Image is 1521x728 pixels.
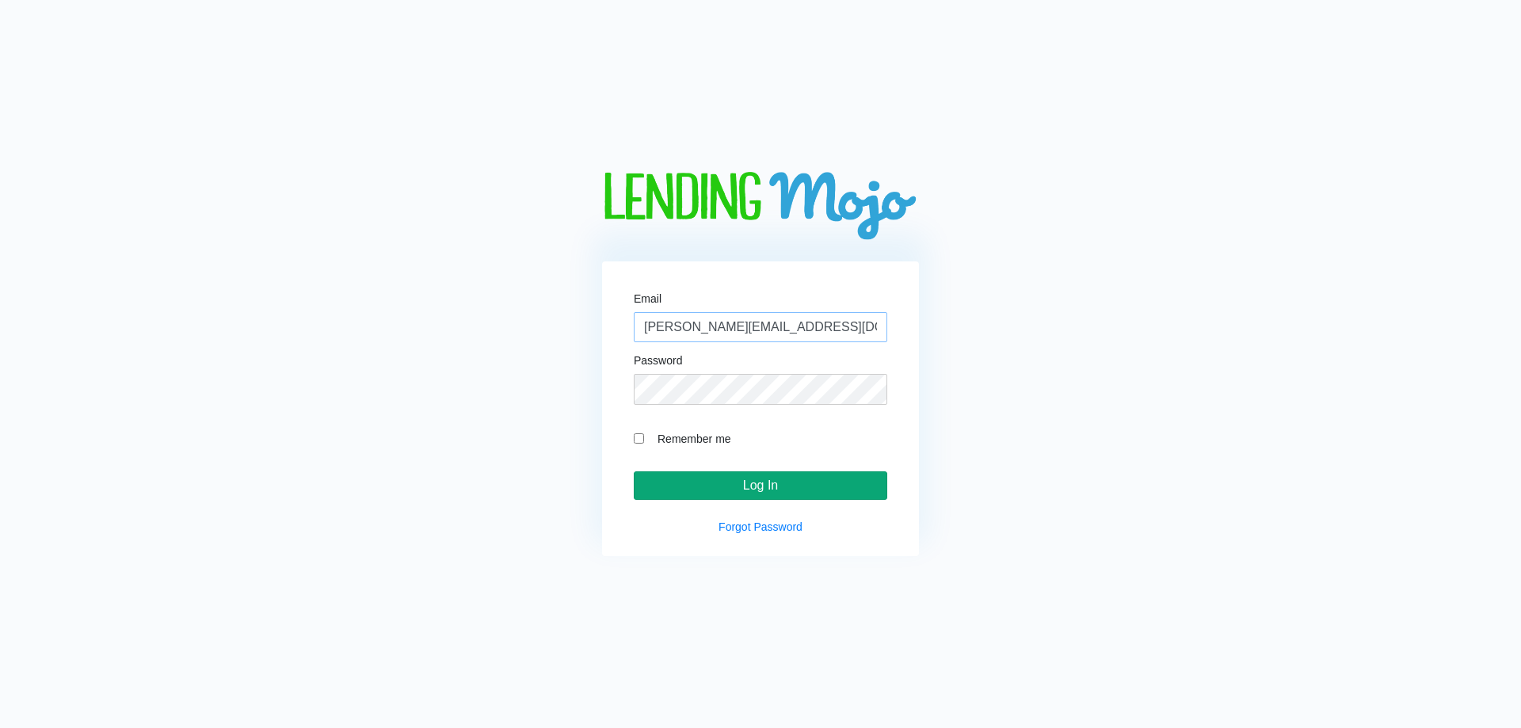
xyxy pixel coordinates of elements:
label: Password [634,355,682,366]
label: Email [634,293,661,304]
a: Forgot Password [719,520,802,533]
input: Log In [634,471,887,500]
img: logo-big.png [602,172,919,242]
label: Remember me [650,429,887,448]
